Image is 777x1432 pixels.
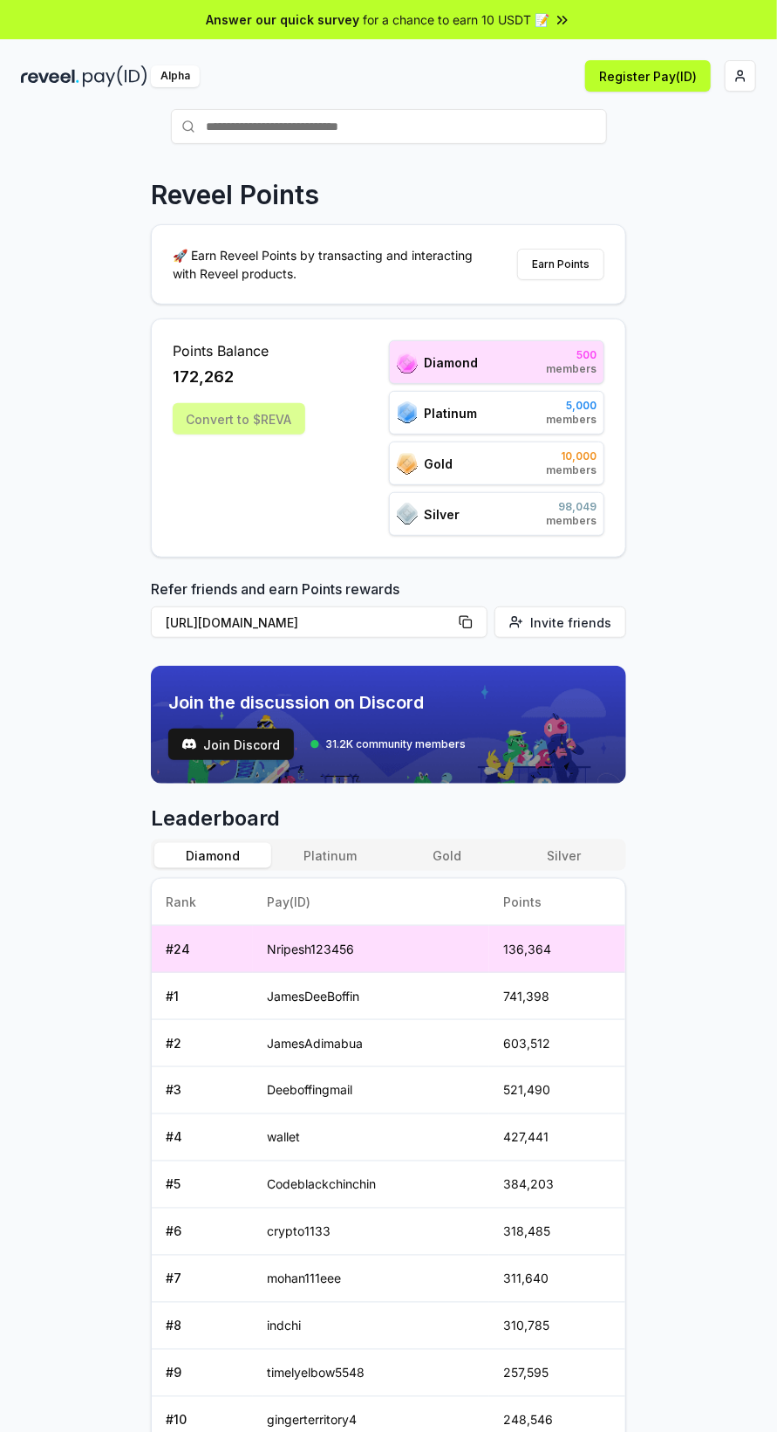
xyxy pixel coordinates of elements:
[489,1114,625,1161] td: 427,441
[546,413,596,427] span: members
[517,249,604,280] button: Earn Points
[151,805,626,832] span: Leaderboard
[546,362,596,376] span: members
[152,1114,253,1161] td: # 4
[152,926,253,973] td: # 24
[253,1114,490,1161] td: wallet
[253,1020,490,1067] td: JamesAdimabua
[489,1161,625,1209] td: 384,203
[173,340,305,361] span: Points Balance
[397,503,418,525] img: ranks_icon
[168,690,466,715] span: Join the discussion on Discord
[425,455,453,473] span: Gold
[253,1303,490,1350] td: indchi
[506,843,623,868] button: Silver
[168,729,294,760] a: testJoin Discord
[546,463,596,477] span: members
[173,365,234,389] span: 172,262
[546,449,596,463] span: 10,000
[182,737,196,751] img: test
[271,843,388,868] button: Platinum
[152,1350,253,1397] td: # 9
[151,666,626,784] img: discord_banner
[489,1067,625,1114] td: 521,490
[389,843,506,868] button: Gold
[489,1350,625,1397] td: 257,595
[489,973,625,1020] td: 741,398
[489,1020,625,1067] td: 603,512
[397,401,418,424] img: ranks_icon
[546,348,596,362] span: 500
[489,926,625,973] td: 136,364
[253,1209,490,1256] td: crypto1133
[253,926,490,973] td: Nripesh123456
[253,1256,490,1303] td: mohan111eee
[546,399,596,413] span: 5,000
[151,65,200,87] div: Alpha
[83,65,147,87] img: pay_id
[151,579,626,645] div: Refer friends and earn Points rewards
[489,1209,625,1256] td: 318,485
[154,843,271,868] button: Diamond
[207,10,360,29] span: Answer our quick survey
[546,500,596,514] span: 98,049
[425,505,460,524] span: Silver
[253,1067,490,1114] td: Deeboffingmail
[151,606,487,638] button: [URL][DOMAIN_NAME]
[152,1209,253,1256] td: # 6
[152,1020,253,1067] td: # 2
[253,1350,490,1397] td: timelyelbow5548
[168,729,294,760] button: Join Discord
[152,879,253,926] th: Rank
[152,1067,253,1114] td: # 3
[152,1303,253,1350] td: # 8
[494,606,626,638] button: Invite friends
[253,973,490,1020] td: JamesDeeBoffin
[397,352,418,373] img: ranks_icon
[364,10,550,29] span: for a chance to earn 10 USDT 📝
[253,1161,490,1209] td: Codeblackchinchin
[489,1256,625,1303] td: 311,640
[173,246,487,283] p: 🚀 Earn Reveel Points by transacting and interacting with Reveel products.
[546,514,596,528] span: members
[152,1161,253,1209] td: # 5
[425,353,479,372] span: Diamond
[585,60,711,92] button: Register Pay(ID)
[152,973,253,1020] td: # 1
[253,879,490,926] th: Pay(ID)
[530,613,611,632] span: Invite friends
[325,737,466,751] span: 31.2K community members
[203,736,280,754] span: Join Discord
[489,879,625,926] th: Points
[489,1303,625,1350] td: 310,785
[151,179,319,210] p: Reveel Points
[152,1256,253,1303] td: # 7
[425,404,478,422] span: Platinum
[21,65,79,87] img: reveel_dark
[397,453,418,475] img: ranks_icon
